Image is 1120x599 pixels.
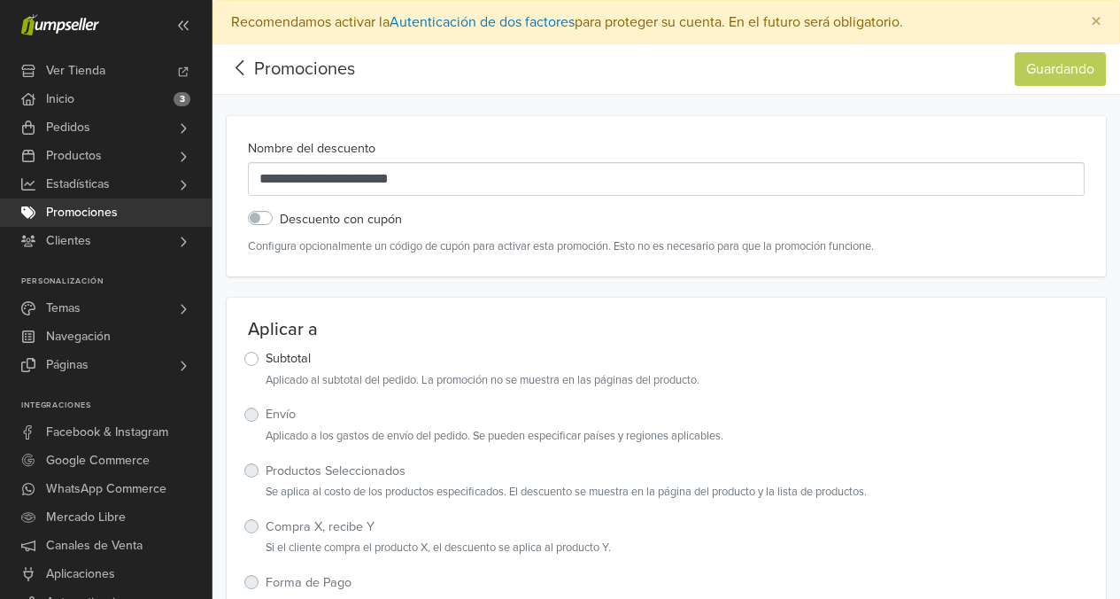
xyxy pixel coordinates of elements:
[227,238,1106,276] small: Configura opcionalmente un código de cupón para activar esta promoción. Esto no es necesario para...
[266,462,406,481] label: Productos Seleccionados
[1073,1,1119,43] button: Close
[1091,9,1101,35] span: ×
[266,349,311,369] label: Subtotal
[266,573,351,593] label: Forma de Pago
[1015,52,1106,86] button: Guardando
[46,323,111,351] span: Navegación
[266,517,375,537] label: Compra X, recibe Y
[266,372,1085,389] small: Aplicado al subtotal del pedido. La promoción no se muestra en las páginas del producto.
[46,198,118,227] span: Promociones
[266,405,296,424] label: Envío
[46,351,89,379] span: Páginas
[248,162,1085,196] input: Nombre del descuento
[46,85,74,113] span: Inicio
[46,418,168,447] span: Facebook & Instagram
[46,532,143,560] span: Canales de Venta
[266,540,1085,556] small: Si el cliente compra el producto X, el descuento se aplica al producto Y.
[46,447,150,475] span: Google Commerce
[46,227,91,255] span: Clientes
[266,484,1085,501] small: Se aplica al costo de los productos especificados. El descuento se muestra en la página del produ...
[248,319,1085,340] p: Aplicar a
[390,13,575,31] a: Autenticación de dos factores
[280,210,402,229] label: Descuento con cupón
[46,475,166,503] span: WhatsApp Commerce
[21,276,212,287] p: Personalización
[46,294,81,323] span: Temas
[46,560,115,588] span: Aplicaciones
[248,139,375,159] label: Nombre del descuento
[46,113,90,142] span: Pedidos
[46,142,102,170] span: Productos
[266,428,1085,445] small: Aplicado a los gastos de envío del pedido. Se pueden especificar países y regiones aplicables.
[174,92,190,106] span: 3
[46,57,105,85] span: Ver Tienda
[46,170,110,198] span: Estadísticas
[46,503,126,532] span: Mercado Libre
[21,401,212,411] p: Integraciones
[254,58,355,80] a: Promociones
